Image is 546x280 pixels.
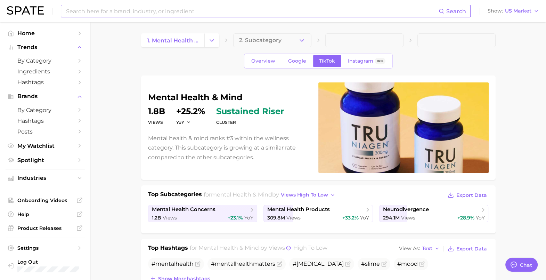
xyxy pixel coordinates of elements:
span: 2. Subcategory [239,37,282,43]
span: Hashtags [17,118,73,124]
button: Export Data [446,190,488,200]
span: Search [446,8,466,15]
a: neurodivergence294.1m Views+28.9% YoY [379,205,489,222]
span: YoY [176,119,184,125]
span: +33.2% [342,215,359,221]
span: Export Data [456,246,487,252]
a: Onboarding Videos [6,195,85,206]
dd: 1.8b [148,107,165,115]
span: high to low [293,245,327,251]
button: Flag as miscategorized or irrelevant [381,261,387,267]
span: Help [17,211,73,217]
span: by Category [17,107,73,113]
a: Overview [245,55,281,67]
a: mental health concerns1.2b Views+23.1% YoY [148,205,258,222]
span: 309.8m [267,215,285,221]
span: # matters [211,261,275,267]
span: Onboarding Videos [17,197,73,203]
span: neurodivergence [383,206,429,213]
span: #mood [397,261,418,267]
span: US Market [505,9,531,13]
span: mental health products [267,206,330,213]
span: +23.1% [228,215,243,221]
button: View AsText [397,244,442,253]
a: Hashtags [6,115,85,126]
a: by Category [6,105,85,115]
a: Log out. Currently logged in with e-mail jefeinstein@elfbeauty.com. [6,257,85,274]
span: Ingredients [17,68,73,75]
span: Instagram [348,58,373,64]
span: Brands [17,93,73,99]
span: #[MEDICAL_DATA] [293,261,344,267]
span: # [152,261,194,267]
button: Flag as miscategorized or irrelevant [419,261,425,267]
dt: cluster [216,118,284,127]
span: 1. mental health & mind [147,37,198,44]
a: Google [282,55,312,67]
span: YoY [244,215,253,221]
a: 1. mental health & mind [141,33,204,47]
span: Show [488,9,503,13]
a: Settings [6,243,85,253]
a: Posts [6,126,85,137]
h1: mental health & mind [148,93,310,102]
span: mental health & mind [198,245,259,251]
span: #slime [361,261,380,267]
span: 294.1m [383,215,400,221]
span: +28.9% [457,215,474,221]
button: Change Category [204,33,219,47]
span: Views [401,215,415,221]
a: TikTok [313,55,341,67]
a: My Watchlist [6,141,85,151]
span: for by [204,191,337,198]
button: Flag as miscategorized or irrelevant [345,261,351,267]
span: Text [422,247,432,250]
h2: for by Views [190,244,327,254]
span: mental [155,261,176,267]
span: Export Data [456,192,487,198]
span: View As [399,247,420,250]
span: 1.2b [152,215,161,221]
span: YoY [475,215,484,221]
button: views high to low [279,190,337,200]
span: mental health concerns [152,206,215,213]
a: InstagramBeta [342,55,391,67]
dt: Views [148,118,165,127]
span: Settings [17,245,73,251]
span: Views [286,215,301,221]
span: health [176,261,194,267]
span: sustained riser [216,107,284,115]
span: Hashtags [17,79,73,86]
span: Industries [17,175,73,181]
span: Google [288,58,306,64]
span: Log Out [17,259,82,265]
button: 2. Subcategory [233,33,311,47]
span: mental [215,261,235,267]
a: mental health products309.8m Views+33.2% YoY [263,205,373,222]
button: Export Data [446,244,488,254]
span: health [235,261,253,267]
span: Overview [251,58,275,64]
button: Trends [6,42,85,53]
a: Ingredients [6,66,85,77]
h1: Top Subcategories [148,190,202,201]
input: Search here for a brand, industry, or ingredient [65,5,439,17]
button: Flag as miscategorized or irrelevant [195,261,201,267]
span: mental health & mind [211,191,272,198]
a: Help [6,209,85,219]
span: TikTok [319,58,335,64]
button: YoY [176,119,191,125]
span: Beta [377,58,383,64]
h1: Top Hashtags [148,244,188,254]
a: Product Releases [6,223,85,233]
button: Flag as miscategorized or irrelevant [277,261,282,267]
img: SPATE [7,6,44,15]
span: by Category [17,57,73,64]
a: Hashtags [6,77,85,88]
dd: +25.2% [176,107,205,115]
span: Product Releases [17,225,73,231]
span: Home [17,30,73,37]
p: Mental health & mind ranks #3 within the wellness category. This subcategory is growing at a simi... [148,134,310,162]
button: Industries [6,173,85,183]
span: Trends [17,44,73,50]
